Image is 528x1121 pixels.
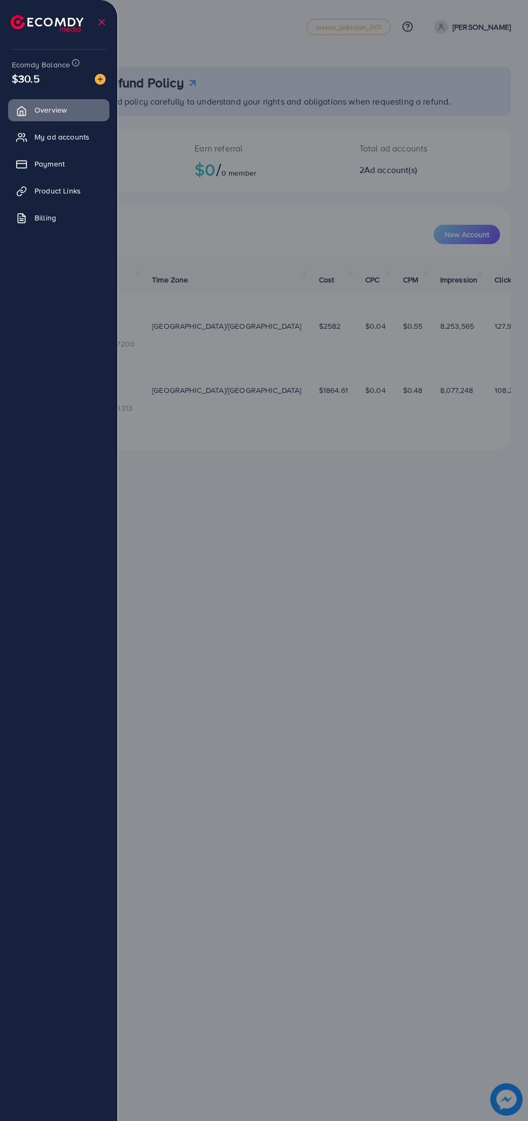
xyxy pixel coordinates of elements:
span: Product Links [34,185,81,196]
span: My ad accounts [34,132,89,142]
a: Overview [8,99,109,121]
a: My ad accounts [8,126,109,148]
span: Ecomdy Balance [12,59,70,70]
img: image [95,74,106,85]
span: Overview [34,105,67,115]
span: $30.5 [12,71,40,86]
a: Billing [8,207,109,229]
img: logo [11,15,84,32]
a: Product Links [8,180,109,202]
a: Payment [8,153,109,175]
span: Payment [34,158,65,169]
span: Billing [34,212,56,223]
